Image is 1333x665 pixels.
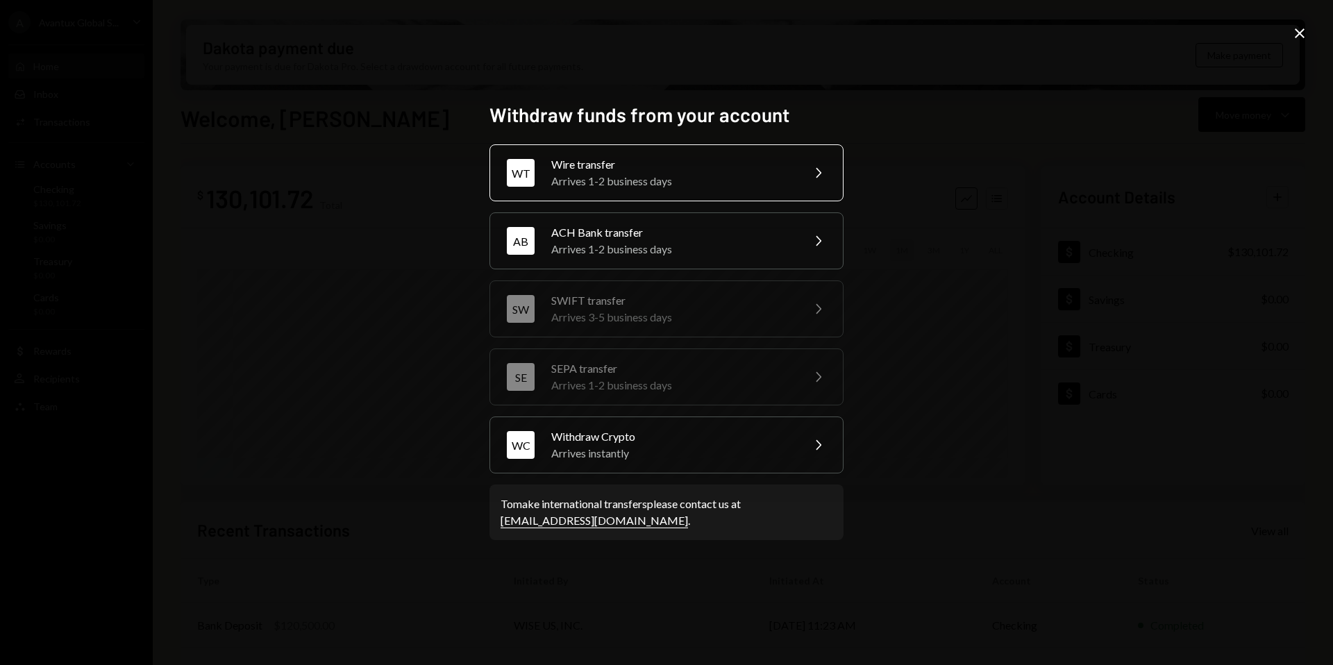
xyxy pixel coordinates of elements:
div: SE [507,363,535,391]
div: Arrives 3-5 business days [551,309,793,326]
div: SW [507,295,535,323]
h2: Withdraw funds from your account [489,101,844,128]
div: Arrives 1-2 business days [551,173,793,190]
div: Arrives 1-2 business days [551,377,793,394]
div: Wire transfer [551,156,793,173]
div: Arrives instantly [551,445,793,462]
div: WT [507,159,535,187]
button: SESEPA transferArrives 1-2 business days [489,348,844,405]
div: Withdraw Crypto [551,428,793,445]
div: WC [507,431,535,459]
div: Arrives 1-2 business days [551,241,793,258]
button: ABACH Bank transferArrives 1-2 business days [489,212,844,269]
div: ACH Bank transfer [551,224,793,241]
div: SEPA transfer [551,360,793,377]
div: SWIFT transfer [551,292,793,309]
div: AB [507,227,535,255]
button: SWSWIFT transferArrives 3-5 business days [489,280,844,337]
button: WCWithdraw CryptoArrives instantly [489,416,844,473]
a: [EMAIL_ADDRESS][DOMAIN_NAME] [501,514,688,528]
div: To make international transfers please contact us at . [501,496,832,529]
button: WTWire transferArrives 1-2 business days [489,144,844,201]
